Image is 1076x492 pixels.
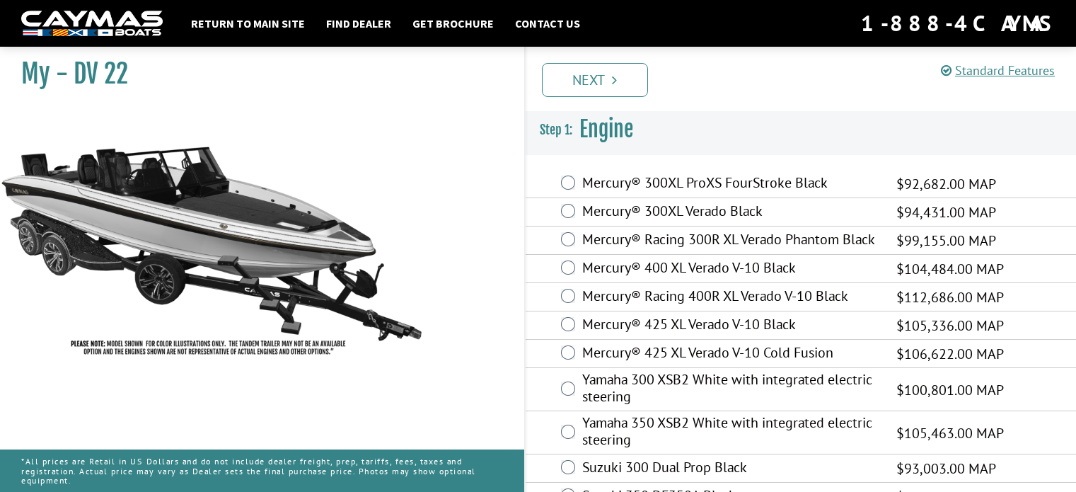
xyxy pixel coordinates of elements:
[582,259,879,280] label: Mercury® 400 XL Verado V-10 Black
[582,287,879,308] label: Mercury® Racing 400R XL Verado V-10 Black
[582,371,879,408] label: Yamaha 300 XSB2 White with integrated electric steering
[941,62,1055,79] a: Standard Features
[896,258,1004,280] span: $104,484.00 MAP
[896,202,996,223] span: $94,431.00 MAP
[896,315,1004,336] span: $105,336.00 MAP
[896,287,1004,308] span: $112,686.00 MAP
[508,14,587,33] a: Contact Us
[896,379,1004,401] span: $100,801.00 MAP
[582,459,879,479] label: Suzuki 300 Dual Prop Black
[542,63,648,97] a: Next
[21,11,163,37] img: white-logo-c9c8dbefe5ff5ceceb0f0178aa75bf4bb51f6bca0971e226c86eb53dfe498488.png
[861,8,1055,39] div: 1-888-4CAYMAS
[582,316,879,336] label: Mercury® 425 XL Verado V-10 Black
[896,423,1004,444] span: $105,463.00 MAP
[405,14,501,33] a: Get Brochure
[319,14,398,33] a: Find Dealer
[184,14,312,33] a: Return to main site
[896,173,996,195] span: $92,682.00 MAP
[21,450,503,492] p: *All prices are Retail in US Dollars and do not include dealer freight, prep, tariffs, fees, taxe...
[582,231,879,251] label: Mercury® Racing 300R XL Verado Phantom Black
[582,174,879,195] label: Mercury® 300XL ProXS FourStroke Black
[21,58,489,90] h1: My - DV 22
[896,230,996,251] span: $99,155.00 MAP
[896,343,1004,365] span: $106,622.00 MAP
[582,344,879,365] label: Mercury® 425 XL Verado V-10 Cold Fusion
[582,202,879,223] label: Mercury® 300XL Verado Black
[582,414,879,452] label: Yamaha 350 XSB2 White with integrated electric steering
[896,458,996,479] span: $93,003.00 MAP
